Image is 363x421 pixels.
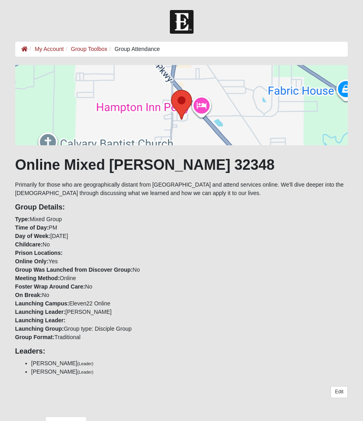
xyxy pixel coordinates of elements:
[170,10,194,34] img: Church of Eleven22 Logo
[15,203,348,212] h4: Group Details:
[31,368,348,376] li: [PERSON_NAME]
[15,233,51,239] strong: Day of Week:
[15,300,69,307] strong: Launching Campus:
[15,325,64,332] strong: Launching Group:
[15,224,49,231] strong: Time of Day:
[15,241,43,248] strong: Childcare:
[77,361,94,366] small: (Leader)
[31,359,348,368] li: [PERSON_NAME]
[15,283,85,290] strong: Foster Wrap Around Care:
[71,46,108,52] a: Group Toolbox
[15,317,65,323] strong: Launching Leader:
[107,45,160,53] li: Group Attendance
[15,347,348,356] h4: Leaders:
[15,309,65,315] strong: Launching Leader:
[15,275,60,281] strong: Meeting Method:
[15,292,42,298] strong: On Break:
[15,156,348,173] h1: Online Mixed [PERSON_NAME] 32348
[330,386,348,398] a: Edit
[35,46,63,52] a: My Account
[15,258,49,264] strong: Online Only:
[9,203,354,342] div: Mixed Group PM [DATE] No Yes No Online No No Eleven22 Online [PERSON_NAME] Group type: Disciple G...
[77,370,94,374] small: (Leader)
[15,250,63,256] strong: Prison Locations:
[15,334,55,340] strong: Group Format:
[15,266,133,273] strong: Group Was Launched from Discover Group:
[15,216,30,222] strong: Type:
